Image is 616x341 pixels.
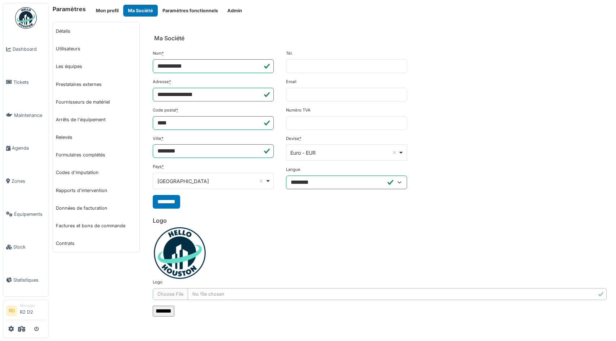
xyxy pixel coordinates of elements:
[3,132,49,165] a: Agenda
[53,6,86,13] h6: Paramètres
[176,108,178,113] abbr: Requis
[3,231,49,264] a: Stock
[286,50,293,56] label: Tél.
[290,149,398,156] div: Euro - EUR
[6,305,17,316] li: RD
[286,167,300,173] label: Langue
[286,136,302,142] label: Devise
[3,33,49,66] a: Dashboard
[53,22,139,40] a: Détails
[154,35,184,42] h6: Ma Société
[153,136,164,142] label: Ville
[13,79,46,86] span: Tickets
[53,93,139,111] a: Fournisseurs de matériel
[299,136,302,141] abbr: Requis
[153,79,171,85] label: Adresse
[15,7,37,29] img: Badge_color-CXgf-gQk.svg
[162,51,164,56] abbr: Requis
[153,164,164,170] label: Pays
[3,66,49,99] a: Tickets
[53,164,139,181] a: Codes d'imputation
[258,177,265,185] button: Remove item: 'BE'
[53,76,139,93] a: Prestataires externes
[3,197,49,231] a: Équipements
[3,264,49,297] a: Statistiques
[13,46,46,53] span: Dashboard
[162,164,164,169] abbr: Requis
[391,149,398,156] button: Remove item: 'EUR'
[153,107,178,113] label: Code postal
[169,79,171,84] abbr: Requis
[123,5,158,17] button: Ma Société
[53,40,139,58] a: Utilisateurs
[6,303,46,320] a: RD ManagerR2 D2
[53,182,139,199] a: Rapports d'intervention
[14,112,46,119] span: Maintenance
[91,5,123,17] button: Mon profil
[12,178,46,185] span: Zones
[286,107,311,113] label: Numéro TVA
[161,136,164,141] abbr: Requis
[53,235,139,252] a: Contrats
[158,5,223,17] button: Paramètres fonctionnels
[53,111,139,128] a: Arrêts de l'équipement
[20,303,46,308] div: Manager
[53,199,139,217] a: Données de facturation
[153,227,207,279] img: 7c8bvjfeu1brgtr1swx4ies59ccs
[153,50,164,56] label: Nom
[53,128,139,146] a: Relevés
[53,146,139,164] a: Formulaires complétés
[286,79,296,85] label: Email
[153,217,607,224] h6: Logo
[12,145,46,151] span: Agenda
[13,244,46,250] span: Stock
[13,277,46,283] span: Statistiques
[14,211,46,218] span: Équipements
[53,58,139,75] a: Les équipes
[20,303,46,318] li: R2 D2
[157,177,265,185] div: [GEOGRAPHIC_DATA]
[223,5,247,17] button: Admin
[153,279,162,285] label: Logo
[3,165,49,198] a: Zones
[53,217,139,235] a: Factures et bons de commande
[3,99,49,132] a: Maintenance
